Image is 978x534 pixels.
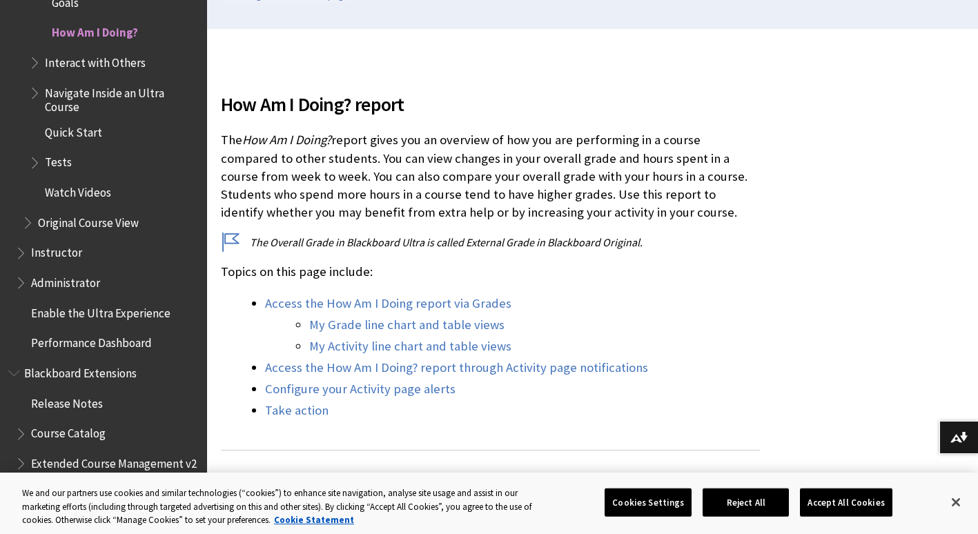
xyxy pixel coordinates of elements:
[221,131,760,221] p: The report gives you an overview of how you are performing in a course compared to other students...
[52,21,138,40] span: How Am I Doing?
[265,402,329,419] a: Take action
[265,359,648,376] a: Access the How Am I Doing? report through Activity page notifications
[31,422,106,441] span: Course Catalog
[24,362,137,380] span: Blackboard Extensions
[22,486,538,527] div: We and our partners use cookies and similar technologies (“cookies”) to enhance site navigation, ...
[309,317,505,333] a: My Grade line chart and table views
[45,151,72,170] span: Tests
[703,488,789,517] button: Reject All
[31,241,82,260] span: Instructor
[800,488,892,517] button: Accept All Cookies
[221,90,760,119] span: How Am I Doing? report
[221,467,760,496] span: Watch a video about How am I doing?
[31,271,100,290] span: Administrator
[31,452,197,471] span: Extended Course Management v2
[242,132,331,148] span: How Am I Doing?
[31,332,152,350] span: Performance Dashboard
[45,121,102,139] span: Quick Start
[265,381,456,397] a: Configure your Activity page alerts
[265,295,511,312] a: Access the How Am I Doing report via Grades
[221,235,760,250] p: The Overall Grade in Blackboard Ultra is called External Grade in Blackboard Original.
[221,263,760,281] p: Topics on this page include:
[309,338,511,355] a: My Activity line chart and table views
[45,51,146,70] span: Interact with Others
[605,488,692,517] button: Cookies Settings
[31,392,103,411] span: Release Notes
[45,181,111,199] span: Watch Videos
[274,514,354,526] a: More information about your privacy, opens in a new tab
[45,81,197,114] span: Navigate Inside an Ultra Course
[31,301,170,320] span: Enable the Ultra Experience
[941,487,971,517] button: Close
[38,211,139,230] span: Original Course View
